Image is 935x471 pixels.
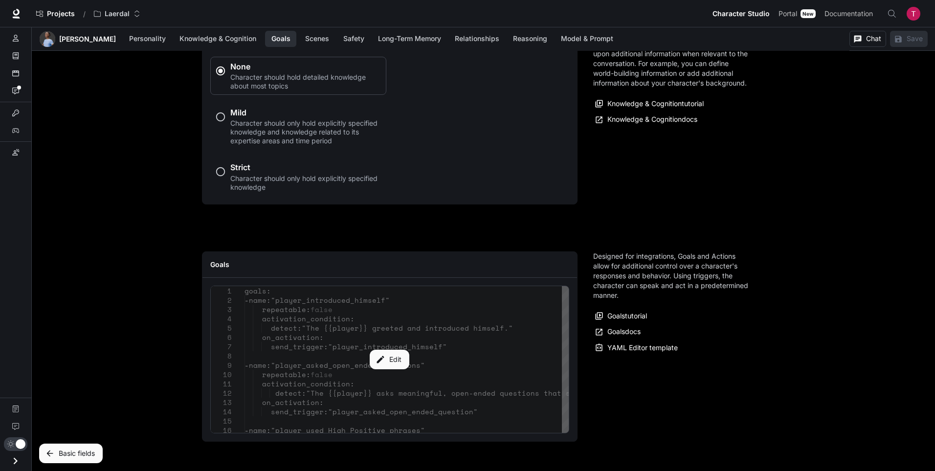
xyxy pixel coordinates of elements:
a: [PERSON_NAME] [59,36,116,43]
a: Knowledge [4,48,27,64]
div: / [79,9,89,19]
button: Personality [124,31,171,47]
button: Goalstutorial [593,308,649,324]
p: Designed for integrations, Goals and Actions allow for additional control over a character's resp... [593,251,750,300]
p: Knowledge enables your characters to draw upon additional information when relevant to the conver... [593,39,750,88]
button: Model & Prompt [556,31,618,47]
div: Avatar image [40,31,55,47]
button: Reasoning [508,31,552,47]
p: Laerdal [105,10,130,18]
button: Basic fields [39,444,103,463]
p: Character should hold detailed knowledge about most topics [230,73,378,90]
a: Knowledge & Cognitiondocs [593,112,700,128]
button: Relationships [450,31,504,47]
button: Long-Term Memory [373,31,446,47]
span: Projects [47,10,75,18]
a: Documentation [821,4,880,23]
a: Variables [4,123,27,138]
div: New [801,9,816,18]
p: Character should only hold explicitly specified knowledge [230,174,378,192]
h5: Mild [230,107,378,118]
span: Character Studio [712,8,770,20]
a: Integrations [4,105,27,121]
a: Go to projects [32,4,79,23]
img: User avatar [907,7,920,21]
button: Chat [849,31,886,47]
button: Edit [370,350,409,369]
button: User avatar [904,4,923,23]
button: YAML Editor template [593,340,680,356]
button: Knowledge & Cognition [175,31,261,47]
a: Interactions [4,83,27,99]
span: Documentation [824,8,873,20]
button: Open workspace menu [89,4,145,23]
a: Custom pronunciations [4,145,27,160]
h5: Strict [230,162,378,173]
a: Goalsdocs [593,324,643,340]
a: Characters [4,30,27,46]
span: Dark mode toggle [16,438,25,449]
button: Open Command Menu [882,4,902,23]
a: Documentation [4,401,27,417]
a: PortalNew [775,4,820,23]
button: Open drawer [4,451,26,471]
button: Scenes [300,31,334,47]
p: Character should only hold explicitly specified knowledge and knowledge related to its expertise ... [230,119,378,145]
h4: Goals [210,260,569,269]
button: Safety [338,31,369,47]
a: Scenes [4,66,27,81]
button: Goals [265,31,296,47]
a: Feedback [4,419,27,434]
h5: None [230,61,378,72]
span: Portal [779,8,797,20]
button: Knowledge & Cognitiontutorial [593,96,706,112]
a: Character Studio [709,4,774,23]
button: Open character avatar dialog [40,31,55,47]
